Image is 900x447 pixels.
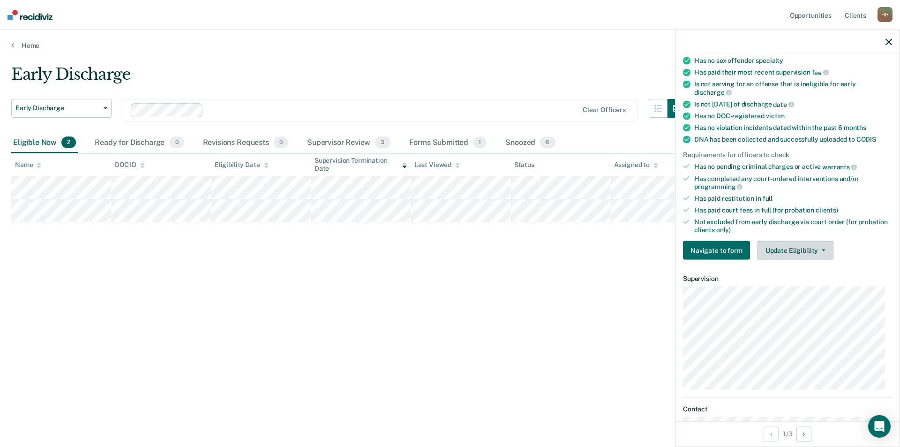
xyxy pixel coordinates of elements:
[694,183,742,190] span: programming
[694,56,892,64] div: Has no sex offender
[816,206,838,213] span: clients)
[15,104,100,112] span: Early Discharge
[822,163,857,170] span: warrants
[856,136,876,143] span: CODIS
[683,241,754,260] a: Navigate to form link
[274,136,288,149] span: 0
[694,218,892,234] div: Not excluded from early discharge via court order (for probation clients
[694,174,892,190] div: Has completed any court-ordered interventions and/or
[694,112,892,120] div: Has no DOC-registered
[305,133,392,153] div: Supervisor Review
[407,133,489,153] div: Forms Submitted
[763,195,772,202] span: full
[694,163,892,171] div: Has no pending criminal charges or active
[11,65,686,91] div: Early Discharge
[683,275,892,283] dt: Supervision
[169,136,184,149] span: 0
[773,100,794,108] span: date
[61,136,76,149] span: 2
[115,161,145,169] div: DOC ID
[540,136,555,149] span: 6
[7,10,52,20] img: Recidiviz
[694,100,892,108] div: Is not [DATE] of discharge
[201,133,290,153] div: Revisions Requests
[583,106,626,114] div: Clear officers
[868,415,891,438] div: Open Intercom Messenger
[11,41,889,50] a: Home
[756,56,783,64] span: specialty
[764,426,779,441] button: Previous Opportunity
[215,161,269,169] div: Eligibility Date
[694,124,892,132] div: Has no violation incidents dated within the past 6
[694,195,892,203] div: Has paid restitution in
[694,88,732,96] span: discharge
[503,133,557,153] div: Snoozed
[694,136,892,144] div: DNA has been collected and successfully uploaded to
[514,161,534,169] div: Status
[877,7,892,22] div: H H
[694,80,892,96] div: Is not serving for an offense that is ineligible for early
[473,136,487,149] span: 1
[675,421,900,446] div: 1 / 3
[694,206,892,214] div: Has paid court fees in full (for probation
[796,426,811,441] button: Next Opportunity
[766,112,785,120] span: victim
[614,161,658,169] div: Assigned to
[11,133,78,153] div: Eligible Now
[757,241,833,260] button: Update Eligibility
[375,136,390,149] span: 3
[694,68,892,76] div: Has paid their most recent supervision
[315,157,407,173] div: Supervision Termination Date
[683,151,892,159] div: Requirements for officers to check
[812,68,829,76] span: fee
[15,161,41,169] div: Name
[844,124,866,131] span: months
[683,241,750,260] button: Navigate to form
[716,226,731,233] span: only)
[683,405,892,413] dt: Contact
[414,161,460,169] div: Last Viewed
[93,133,186,153] div: Ready for Discharge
